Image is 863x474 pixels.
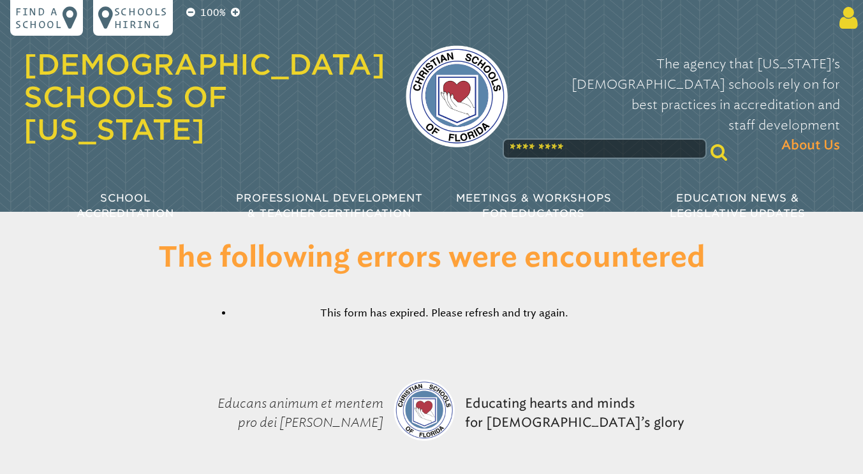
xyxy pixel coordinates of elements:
[198,5,228,20] p: 100%
[15,5,63,31] p: Find a school
[233,306,656,321] li: This form has expired. Please refresh and try again.
[456,192,612,219] span: Meetings & Workshops for Educators
[394,380,455,441] img: csf-logo-web-colors.png
[24,48,385,146] a: [DEMOGRAPHIC_DATA] Schools of [US_STATE]
[104,242,760,275] h1: The following errors were encountered
[114,5,168,31] p: Schools Hiring
[406,45,508,147] img: csf-logo-web-colors.png
[670,192,806,219] span: Education News & Legislative Updates
[460,362,690,464] p: Educating hearts and minds for [DEMOGRAPHIC_DATA]’s glory
[781,135,840,156] span: About Us
[236,192,422,219] span: Professional Development & Teacher Certification
[174,362,388,464] p: Educans animum et mentem pro dei [PERSON_NAME]
[528,54,840,156] p: The agency that [US_STATE]’s [DEMOGRAPHIC_DATA] schools rely on for best practices in accreditati...
[77,192,173,219] span: School Accreditation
